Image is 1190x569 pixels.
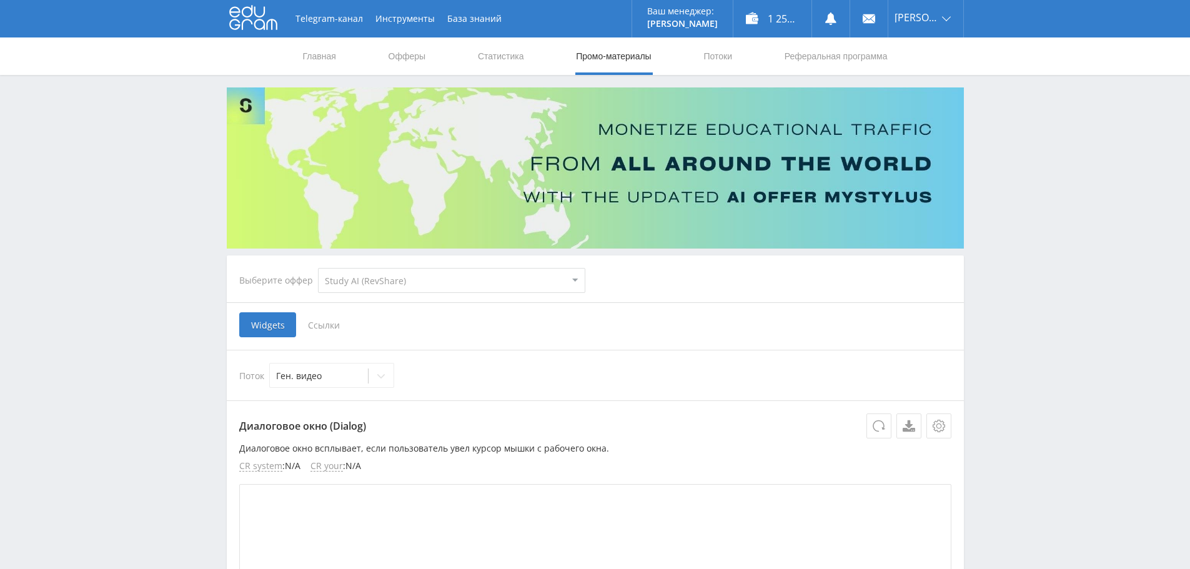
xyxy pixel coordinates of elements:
[239,312,296,337] span: Widgets
[387,37,427,75] a: Офферы
[895,12,938,22] span: [PERSON_NAME]
[239,461,282,472] span: CR system
[239,363,951,388] div: Поток
[647,6,718,16] p: Ваш менеджер:
[926,413,951,438] button: Настройки
[310,461,343,472] span: CR your
[866,413,891,438] button: Обновить
[896,413,921,438] a: Скачать
[239,443,951,453] p: Диалоговое окно всплывает, если пользователь увел курсор мышки с рабочего окна.
[575,37,652,75] a: Промо-материалы
[239,413,951,438] p: Диалоговое окно (Dialog)
[310,461,361,472] li: : N/A
[296,312,352,337] span: Ссылки
[702,37,733,75] a: Потоки
[477,37,525,75] a: Статистика
[239,275,318,285] div: Выберите оффер
[647,19,718,29] p: [PERSON_NAME]
[783,37,889,75] a: Реферальная программа
[302,37,337,75] a: Главная
[239,461,300,472] li: : N/A
[227,87,964,249] img: Banner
